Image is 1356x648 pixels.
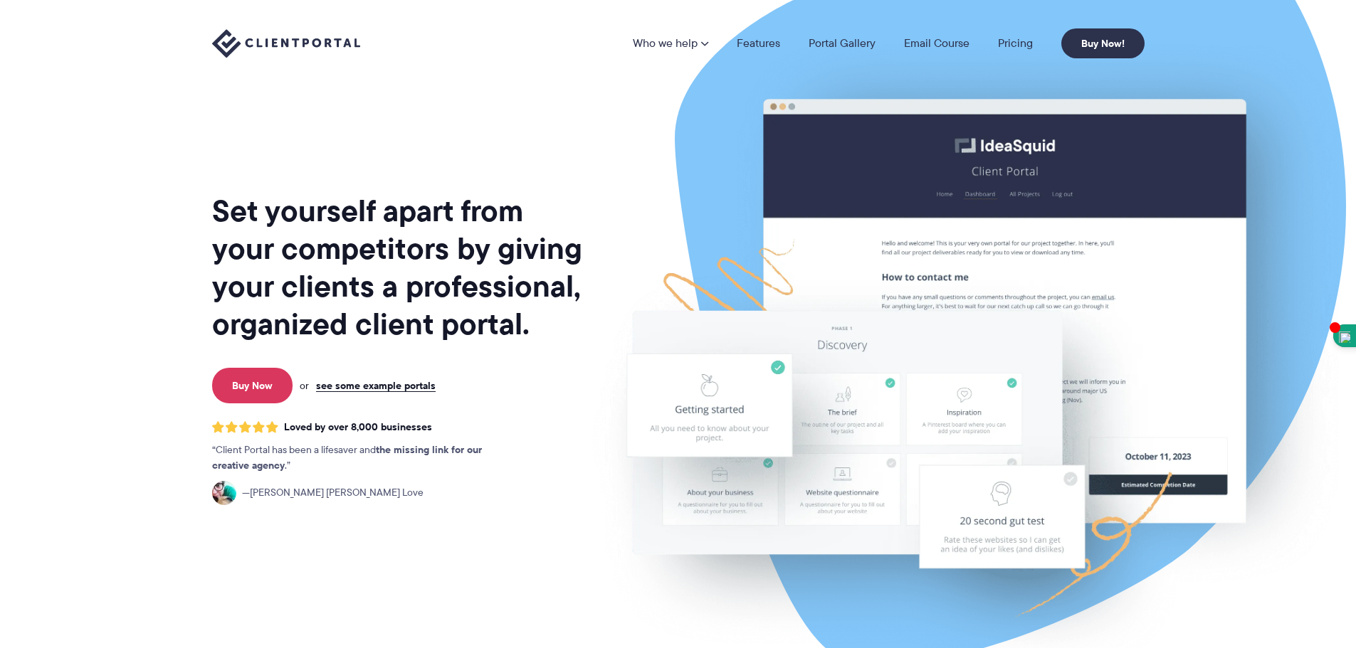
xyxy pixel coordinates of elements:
[284,421,432,433] span: Loved by over 8,000 businesses
[212,368,293,403] a: Buy Now
[998,38,1033,49] a: Pricing
[737,38,780,49] a: Features
[316,379,436,392] a: see some example portals
[809,38,876,49] a: Portal Gallery
[300,379,309,392] span: or
[212,192,585,343] h1: Set yourself apart from your competitors by giving your clients a professional, organized client ...
[212,442,511,474] p: Client Portal has been a lifesaver and .
[212,442,482,473] strong: the missing link for our creative agency
[904,38,969,49] a: Email Course
[633,38,708,49] a: Who we help
[1061,28,1145,58] a: Buy Now!
[242,485,424,501] span: [PERSON_NAME] [PERSON_NAME] Love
